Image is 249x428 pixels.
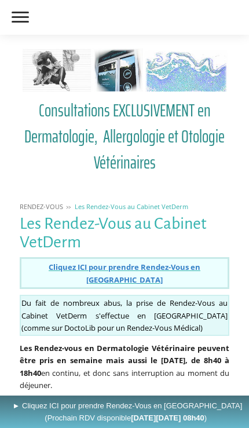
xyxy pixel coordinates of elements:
span: sur DoctoLib pour un Rendez-Vous Médical) [52,323,203,333]
span: Les Rendez-Vous au Cabinet VetDerm [75,202,188,211]
a: Consultations EXCLUSIVEMENT en Dermatologie, Allergologie et Otologie Vétérinaires [20,97,230,175]
span: Du fait de nombreux abus, la prise de Rendez-Vous au Cabinet VetDerm s'effectue en [GEOGRAPHIC_DA... [21,298,228,333]
span: ► Cliquez ICI pour prendre Rendez-Vous en [GEOGRAPHIC_DATA] [13,401,243,422]
a: Les Rendez-Vous au Cabinet VetDerm [72,202,191,211]
span: RENDEZ-VOUS [20,202,63,211]
strong: Les Rendez-vous en Dermatologie Vétérinaire peuvent être pris en semaine mais aussi le [DATE], de... [20,343,230,378]
a: Cliquez ICI pour prendre Rendez-Vous en [GEOGRAPHIC_DATA] [49,261,200,285]
h1: Les Rendez-Vous au Cabinet VetDerm [20,215,230,251]
span: (Prochain RDV disponible ) [45,414,207,422]
span: Cliquez ICI pour prendre Rendez-Vous en [GEOGRAPHIC_DATA] [49,262,200,285]
b: [DATE][DATE] 08h40 [131,414,204,422]
span: en continu, et donc sans interruption au moment du déjeuner. [20,343,230,391]
a: RENDEZ-VOUS [17,202,66,211]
